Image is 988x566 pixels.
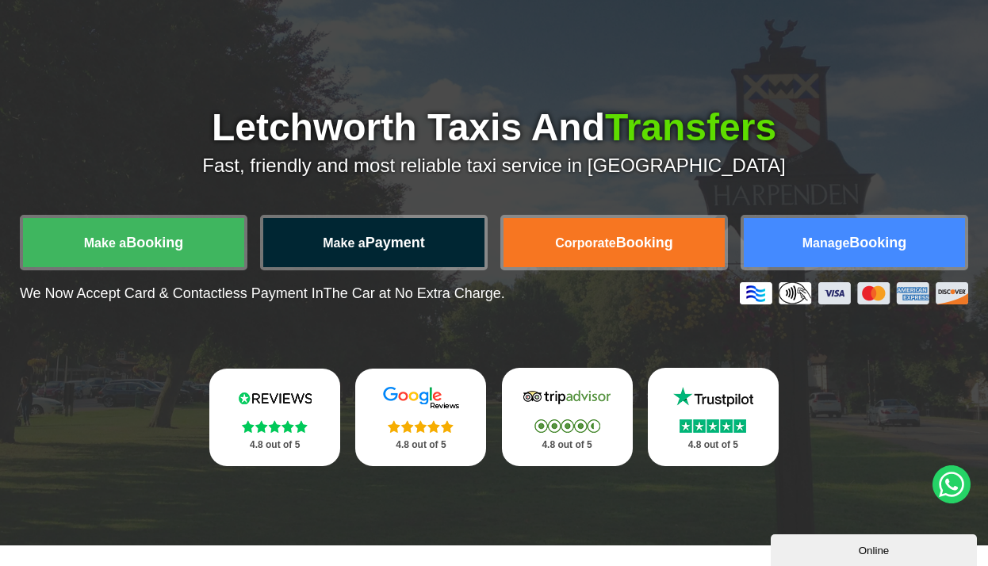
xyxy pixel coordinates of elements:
[373,386,469,410] img: Google
[504,218,725,267] a: CorporateBooking
[519,435,615,455] p: 4.8 out of 5
[242,420,308,433] img: Stars
[20,285,505,302] p: We Now Accept Card & Contactless Payment In
[60,94,142,104] div: Domain Overview
[227,435,323,455] p: 4.8 out of 5
[665,385,760,409] img: Trustpilot
[25,41,38,54] img: website_grey.svg
[20,109,968,147] h1: Letchworth Taxis And
[41,41,174,54] div: Domain: [DOMAIN_NAME]
[648,368,779,466] a: Trustpilot Stars 4.8 out of 5
[25,25,38,38] img: logo_orange.svg
[802,236,850,250] span: Manage
[534,419,600,433] img: Stars
[388,420,454,433] img: Stars
[605,106,776,148] span: Transfers
[771,531,980,566] iframe: chat widget
[323,236,365,250] span: Make a
[228,386,323,410] img: Reviews.io
[44,25,78,38] div: v 4.0.25
[355,369,486,466] a: Google Stars 4.8 out of 5
[84,236,126,250] span: Make a
[209,369,340,466] a: Reviews.io Stars 4.8 out of 5
[175,94,267,104] div: Keywords by Traffic
[373,435,469,455] p: 4.8 out of 5
[158,92,170,105] img: tab_keywords_by_traffic_grey.svg
[680,419,746,433] img: Stars
[665,435,761,455] p: 4.8 out of 5
[555,236,615,250] span: Corporate
[263,218,484,267] a: Make aPayment
[744,218,965,267] a: ManageBooking
[502,368,633,466] a: Tripadvisor Stars 4.8 out of 5
[20,155,968,177] p: Fast, friendly and most reliable taxi service in [GEOGRAPHIC_DATA]
[43,92,56,105] img: tab_domain_overview_orange.svg
[519,385,615,409] img: Tripadvisor
[23,218,244,267] a: Make aBooking
[740,282,968,304] img: Credit And Debit Cards
[324,285,505,301] span: The Car at No Extra Charge.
